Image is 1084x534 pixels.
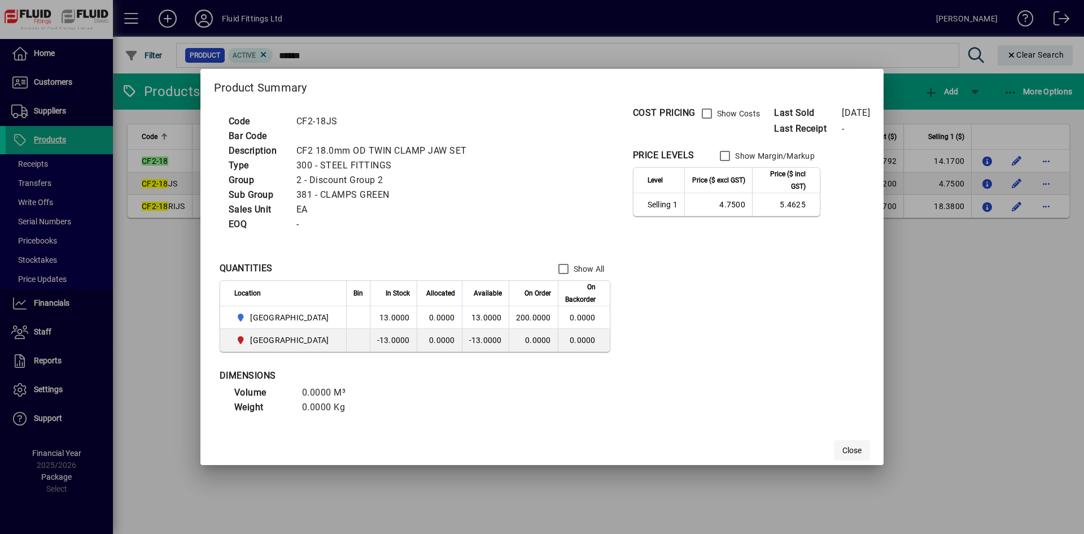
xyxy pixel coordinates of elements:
span: Bin [353,287,363,299]
td: 13.0000 [370,306,417,329]
td: - [291,217,480,232]
label: Show Costs [715,108,760,119]
td: 0.0000 [417,306,462,329]
span: - [842,123,845,134]
td: 0.0000 M³ [296,385,364,400]
td: 13.0000 [462,306,509,329]
td: Sales Unit [223,202,291,217]
td: CF2-18JS [291,114,480,129]
span: Price ($ incl GST) [759,168,806,193]
td: -13.0000 [370,329,417,351]
td: Type [223,158,291,173]
td: 0.0000 [558,329,610,351]
label: Show All [571,263,605,275]
span: On Backorder [565,281,596,306]
td: 300 - STEEL FITTINGS [291,158,480,173]
button: Close [834,440,870,461]
span: In Stock [386,287,410,299]
span: Allocated [426,287,455,299]
span: Last Sold [774,106,842,120]
span: Selling 1 [648,199,677,210]
span: Price ($ excl GST) [692,174,745,186]
td: Volume [229,385,296,400]
span: Last Receipt [774,122,842,136]
td: -13.0000 [462,329,509,351]
td: Weight [229,400,296,415]
div: PRICE LEVELS [633,149,694,162]
span: 200.0000 [516,313,551,322]
span: Available [474,287,502,299]
td: 0.0000 Kg [296,400,364,415]
span: [DATE] [842,107,870,118]
span: Level [648,174,663,186]
span: Location [234,287,261,299]
td: 2 - Discount Group 2 [291,173,480,188]
span: CHRISTCHURCH [234,333,334,347]
span: 0.0000 [525,336,551,345]
td: Bar Code [223,129,291,144]
div: COST PRICING [633,106,696,120]
span: [GEOGRAPHIC_DATA] [250,312,329,323]
td: 4.7500 [684,193,752,216]
td: Description [223,144,291,158]
td: Group [223,173,291,188]
td: Sub Group [223,188,291,202]
div: QUANTITIES [220,262,273,275]
span: [GEOGRAPHIC_DATA] [250,335,329,346]
span: Close [842,445,862,457]
span: AUCKLAND [234,311,334,324]
td: 0.0000 [558,306,610,329]
span: On Order [524,287,551,299]
td: 381 - CLAMPS GREEN [291,188,480,202]
label: Show Margin/Markup [733,150,815,162]
td: 5.4625 [752,193,820,216]
td: EA [291,202,480,217]
div: DIMENSIONS [220,369,502,383]
td: Code [223,114,291,129]
td: 0.0000 [417,329,462,351]
td: EOQ [223,217,291,232]
td: CF2 18.0mm OD TWIN CLAMP JAW SET [291,144,480,158]
h2: Product Summary [200,69,884,102]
